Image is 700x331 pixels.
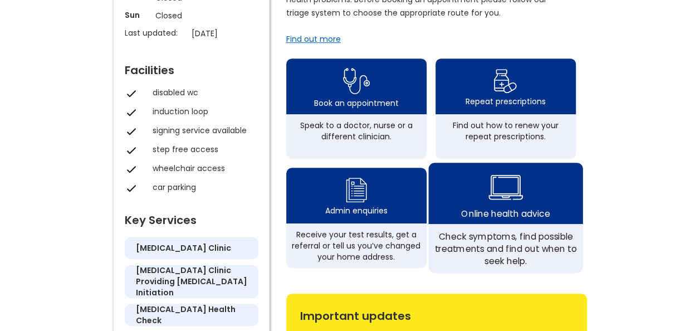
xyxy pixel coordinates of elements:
img: book appointment icon [343,65,370,98]
div: Important updates [300,305,573,322]
a: Find out more [286,33,341,45]
div: Repeat prescriptions [466,96,546,107]
p: Closed [155,9,228,22]
a: admin enquiry iconAdmin enquiriesReceive your test results, get a referral or tell us you’ve chan... [286,168,427,268]
h5: [MEDICAL_DATA] clinic [136,242,231,254]
div: induction loop [153,106,253,117]
p: [DATE] [192,27,264,40]
div: disabled wc [153,87,253,98]
div: Book an appointment [314,98,399,109]
img: health advice icon [488,167,523,208]
div: Check symptoms, find possible treatments and find out when to seek help. [434,230,576,267]
div: signing service available [153,125,253,136]
img: repeat prescription icon [493,66,517,96]
a: health advice iconOnline health adviceCheck symptoms, find possible treatments and find out when ... [428,163,582,273]
div: Admin enquiries [325,205,388,216]
a: repeat prescription iconRepeat prescriptionsFind out how to renew your repeat prescriptions. [435,59,576,159]
div: Receive your test results, get a referral or tell us you’ve changed your home address. [292,229,421,262]
div: Facilities [125,59,258,76]
div: wheelchair access [153,163,253,174]
p: Sun [125,9,150,21]
div: car parking [153,182,253,193]
h5: [MEDICAL_DATA] health check [136,304,247,326]
p: Last updated: [125,27,186,38]
h5: [MEDICAL_DATA] clinic providing [MEDICAL_DATA] initiation [136,265,247,298]
div: step free access [153,144,253,155]
div: Key Services [125,209,258,226]
div: Online health advice [461,207,550,220]
div: Find out how to renew your repeat prescriptions. [441,120,570,142]
img: admin enquiry icon [344,175,369,205]
a: book appointment icon Book an appointmentSpeak to a doctor, nurse or a different clinician. [286,59,427,159]
div: Speak to a doctor, nurse or a different clinician. [292,120,421,142]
